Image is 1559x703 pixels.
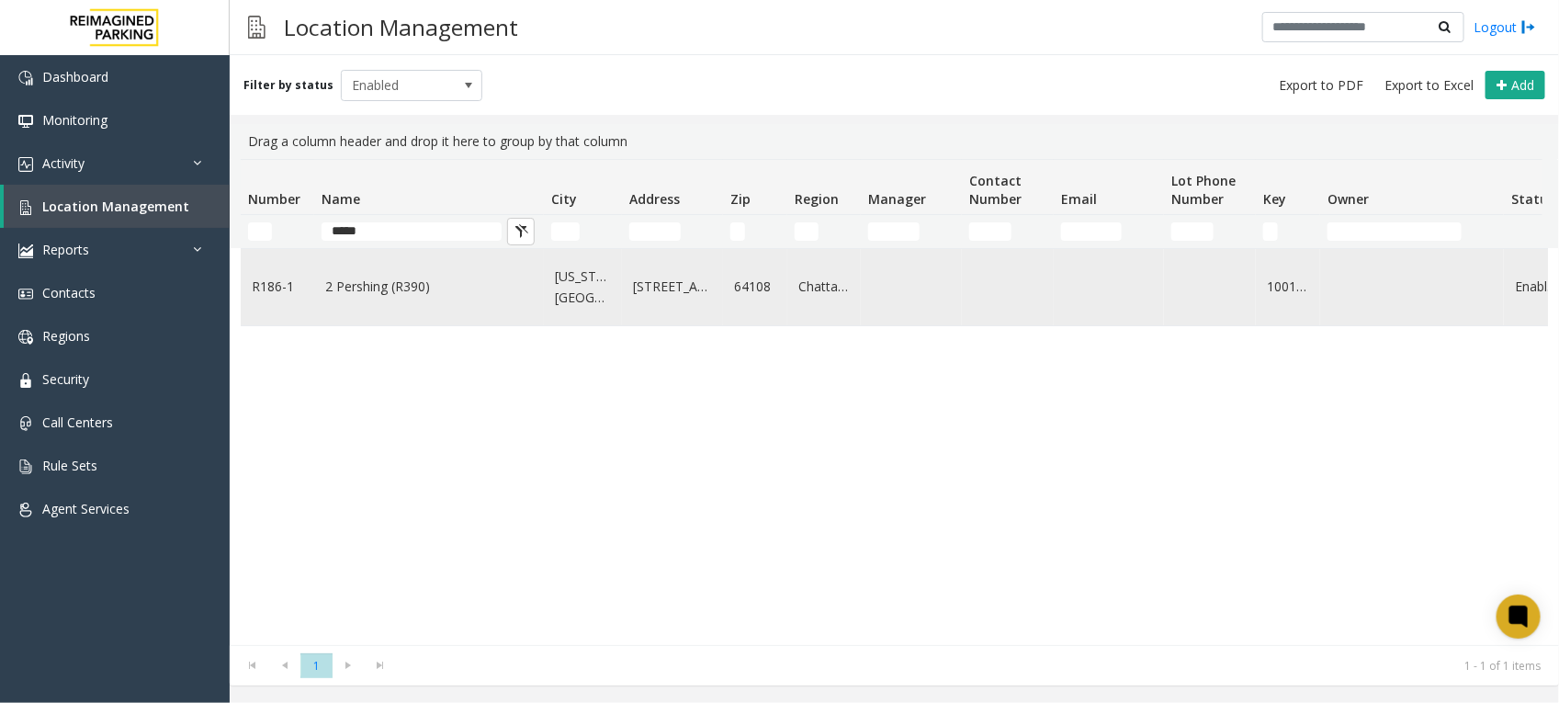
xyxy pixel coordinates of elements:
span: Contact Number [969,172,1022,208]
a: 2 Pershing (R390) [325,277,533,297]
span: Lot Phone Number [1171,172,1236,208]
input: Address Filter [629,222,681,241]
img: 'icon' [18,71,33,85]
span: Activity [42,154,85,172]
td: City Filter [544,215,622,248]
img: 'icon' [18,287,33,301]
a: 64108 [734,277,776,297]
span: Page 1 [300,653,333,678]
span: Key [1263,190,1286,208]
img: 'icon' [18,244,33,258]
img: 'icon' [18,416,33,431]
div: Drag a column header and drop it here to group by that column [241,124,1548,159]
td: Contact Number Filter [962,215,1054,248]
h3: Location Management [275,5,527,50]
span: Reports [42,241,89,258]
img: 'icon' [18,114,33,129]
img: 'icon' [18,373,33,388]
td: Region Filter [787,215,861,248]
span: Export to PDF [1279,76,1363,95]
td: Zip Filter [723,215,787,248]
td: Manager Filter [861,215,962,248]
td: Email Filter [1054,215,1164,248]
a: 100120 [1267,277,1309,297]
td: Owner Filter [1320,215,1504,248]
a: Logout [1474,17,1536,37]
img: pageIcon [248,5,265,50]
span: Security [42,370,89,388]
span: Export to Excel [1384,76,1474,95]
td: Address Filter [622,215,723,248]
input: Owner Filter [1327,222,1462,241]
span: Dashboard [42,68,108,85]
span: Monitoring [42,111,107,129]
a: Enabled [1515,277,1557,297]
button: Clear [507,218,535,245]
span: Address [629,190,680,208]
a: [US_STATE][GEOGRAPHIC_DATA] [555,266,611,308]
input: Number Filter [248,222,272,241]
span: Regions [42,327,90,345]
img: 'icon' [18,200,33,215]
input: Key Filter [1263,222,1278,241]
span: Region [795,190,839,208]
a: R186-1 [252,277,303,297]
img: 'icon' [18,330,33,345]
div: Data table [230,159,1559,645]
span: Owner [1327,190,1369,208]
a: [STREET_ADDRESS] [633,277,712,297]
input: Lot Phone Number Filter [1171,222,1214,241]
button: Add [1486,71,1545,100]
span: Manager [868,190,926,208]
button: Export to Excel [1377,73,1481,98]
span: Number [248,190,300,208]
td: Key Filter [1256,215,1320,248]
span: Name [322,190,360,208]
td: Name Filter [314,215,544,248]
input: Contact Number Filter [969,222,1011,241]
label: Filter by status [243,77,333,94]
td: Lot Phone Number Filter [1164,215,1256,248]
span: Call Centers [42,414,113,431]
img: 'icon' [18,157,33,172]
input: Zip Filter [730,222,745,241]
img: 'icon' [18,459,33,474]
button: Export to PDF [1271,73,1371,98]
img: 'icon' [18,503,33,517]
span: Agent Services [42,500,130,517]
span: Location Management [42,198,189,215]
input: Manager Filter [868,222,920,241]
a: Chattanooga [798,277,850,297]
span: Rule Sets [42,457,97,474]
span: Contacts [42,284,96,301]
input: Email Filter [1061,222,1122,241]
input: Name Filter [322,222,502,241]
span: Enabled [342,71,454,100]
span: Add [1511,76,1534,94]
input: Region Filter [795,222,819,241]
span: Zip [730,190,751,208]
kendo-pager-info: 1 - 1 of 1 items [408,658,1541,674]
input: City Filter [551,222,580,241]
span: Email [1061,190,1097,208]
span: City [551,190,577,208]
td: Number Filter [241,215,314,248]
a: Location Management [4,185,230,228]
img: logout [1521,17,1536,37]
